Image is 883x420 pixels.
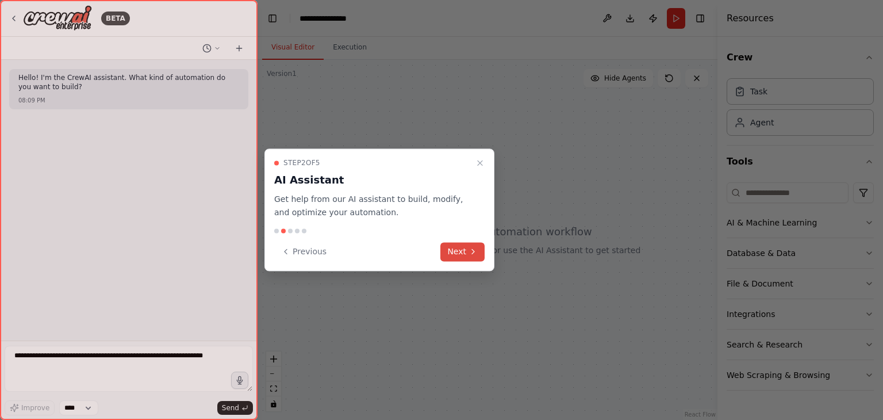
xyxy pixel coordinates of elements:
[473,156,487,170] button: Close walkthrough
[274,242,333,261] button: Previous
[283,158,320,167] span: Step 2 of 5
[274,172,471,188] h3: AI Assistant
[264,10,281,26] button: Hide left sidebar
[440,242,485,261] button: Next
[274,193,471,219] p: Get help from our AI assistant to build, modify, and optimize your automation.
